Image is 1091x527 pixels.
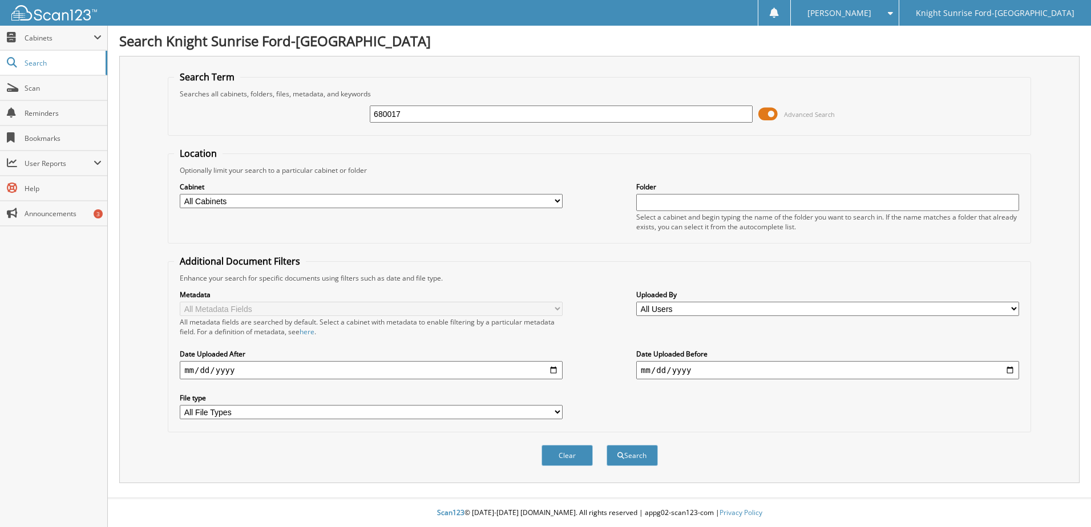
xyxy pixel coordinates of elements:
[25,133,102,143] span: Bookmarks
[916,10,1074,17] span: Knight Sunrise Ford-[GEOGRAPHIC_DATA]
[174,71,240,83] legend: Search Term
[180,361,563,379] input: start
[174,89,1025,99] div: Searches all cabinets, folders, files, metadata, and keywords
[174,255,306,267] legend: Additional Document Filters
[174,273,1025,283] div: Enhance your search for specific documents using filters such as date and file type.
[1034,472,1091,527] iframe: Chat Widget
[636,361,1019,379] input: end
[636,212,1019,232] div: Select a cabinet and begin typing the name of the folder you want to search in. If the name match...
[542,445,593,466] button: Clear
[108,499,1091,527] div: © [DATE]-[DATE] [DOMAIN_NAME]. All rights reserved | appg02-scan123-com |
[807,10,871,17] span: [PERSON_NAME]
[636,182,1019,192] label: Folder
[25,184,102,193] span: Help
[25,209,102,218] span: Announcements
[25,58,100,68] span: Search
[720,508,762,517] a: Privacy Policy
[174,165,1025,175] div: Optionally limit your search to a particular cabinet or folder
[180,290,563,299] label: Metadata
[25,159,94,168] span: User Reports
[180,182,563,192] label: Cabinet
[636,290,1019,299] label: Uploaded By
[180,317,563,337] div: All metadata fields are searched by default. Select a cabinet with metadata to enable filtering b...
[180,393,563,403] label: File type
[180,349,563,359] label: Date Uploaded After
[11,5,97,21] img: scan123-logo-white.svg
[607,445,658,466] button: Search
[94,209,103,218] div: 3
[25,83,102,93] span: Scan
[784,110,835,119] span: Advanced Search
[119,31,1080,50] h1: Search Knight Sunrise Ford-[GEOGRAPHIC_DATA]
[437,508,464,517] span: Scan123
[25,108,102,118] span: Reminders
[300,327,314,337] a: here
[174,147,223,160] legend: Location
[25,33,94,43] span: Cabinets
[636,349,1019,359] label: Date Uploaded Before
